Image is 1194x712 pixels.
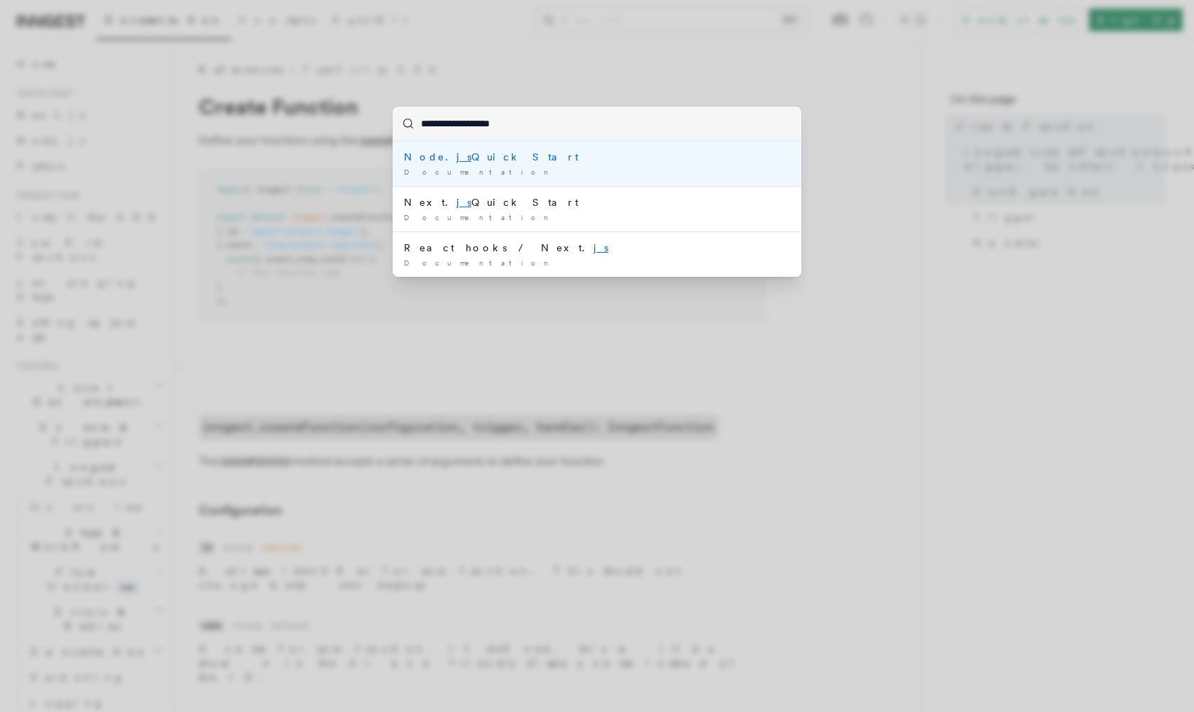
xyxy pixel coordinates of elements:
mark: js [456,197,471,208]
div: Next. Quick Start [404,195,790,209]
div: Node. Quick Start [404,150,790,164]
mark: js [456,151,471,163]
span: Documentation [404,168,554,176]
mark: js [593,242,608,253]
div: React hooks / Next. [404,241,790,255]
span: Documentation [404,258,554,267]
span: Documentation [404,213,554,221]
